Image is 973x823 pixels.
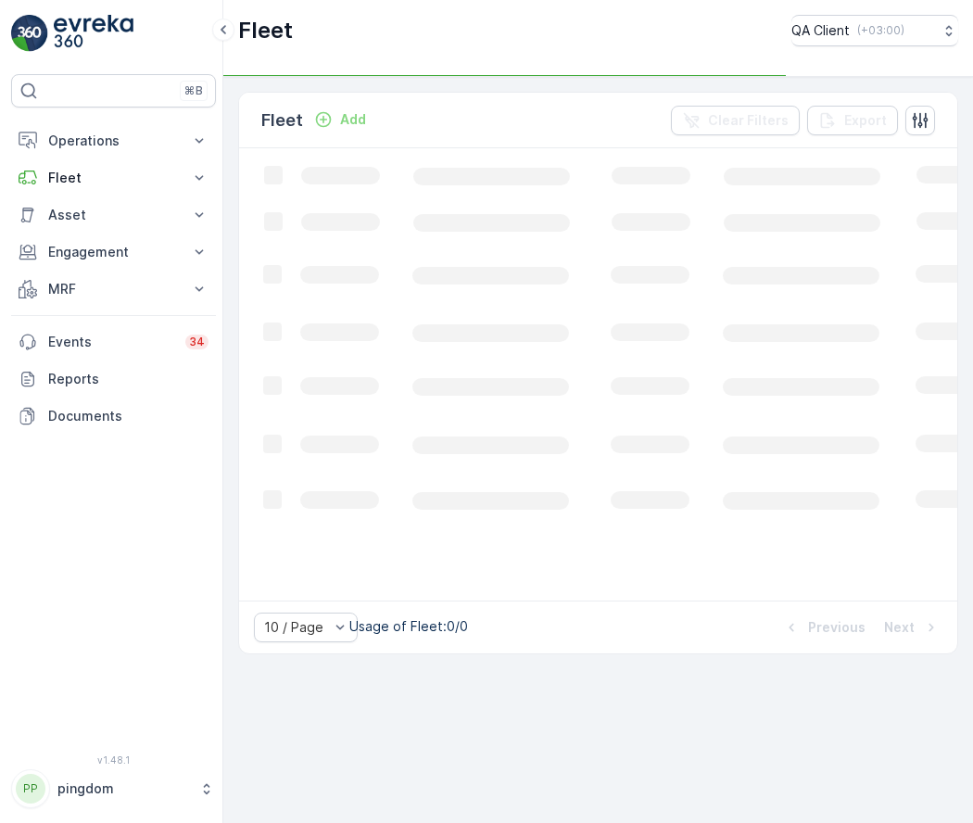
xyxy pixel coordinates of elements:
[11,234,216,271] button: Engagement
[48,280,179,298] p: MRF
[48,370,208,388] p: Reports
[807,106,898,135] button: Export
[791,21,850,40] p: QA Client
[11,398,216,435] a: Documents
[189,335,205,349] p: 34
[791,15,958,46] button: QA Client(+03:00)
[57,779,190,798] p: pingdom
[671,106,800,135] button: Clear Filters
[238,16,293,45] p: Fleet
[11,159,216,196] button: Fleet
[184,83,203,98] p: ⌘B
[11,323,216,361] a: Events34
[349,617,468,636] p: Usage of Fleet : 0/0
[48,132,179,150] p: Operations
[340,110,366,129] p: Add
[48,243,179,261] p: Engagement
[857,23,904,38] p: ( +03:00 )
[11,271,216,308] button: MRF
[48,206,179,224] p: Asset
[11,122,216,159] button: Operations
[780,616,867,639] button: Previous
[48,169,179,187] p: Fleet
[808,618,866,637] p: Previous
[11,15,48,52] img: logo
[844,111,887,130] p: Export
[11,769,216,808] button: PPpingdom
[11,196,216,234] button: Asset
[307,108,373,131] button: Add
[11,754,216,766] span: v 1.48.1
[48,407,208,425] p: Documents
[261,108,303,133] p: Fleet
[882,616,942,639] button: Next
[11,361,216,398] a: Reports
[48,333,174,351] p: Events
[16,774,45,804] div: PP
[884,618,915,637] p: Next
[708,111,789,130] p: Clear Filters
[54,15,133,52] img: logo_light-DOdMpM7g.png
